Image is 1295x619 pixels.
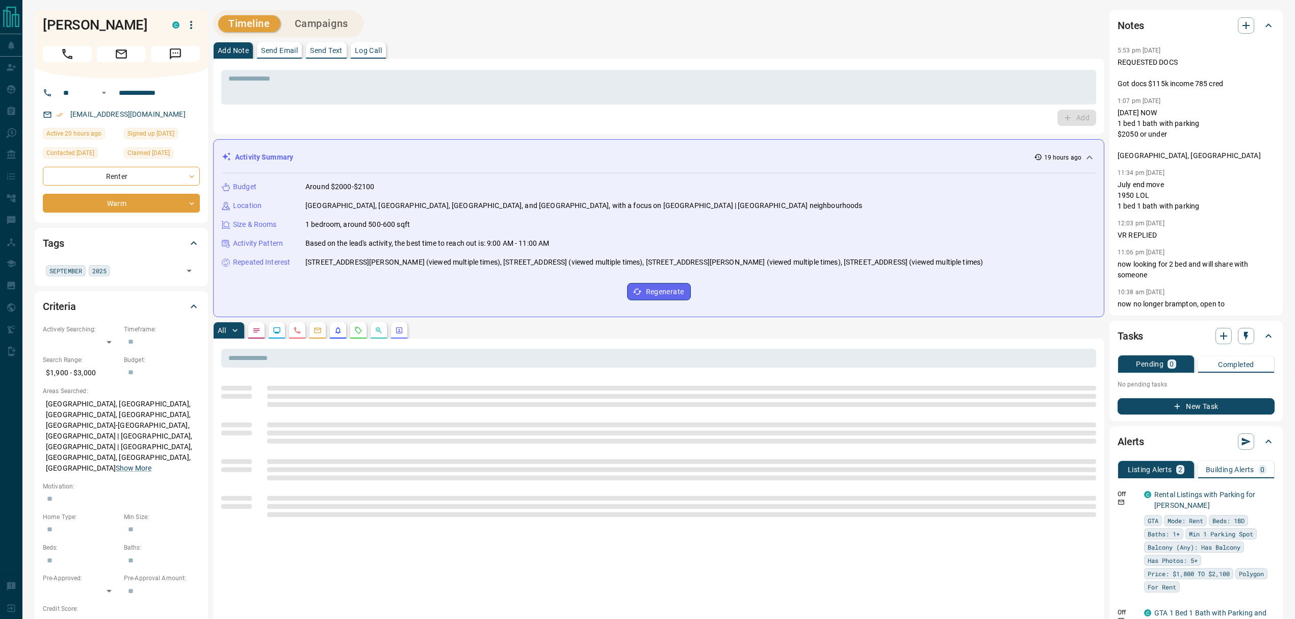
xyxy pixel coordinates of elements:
p: Add Note [218,47,249,54]
span: SEPTEMBER [49,266,82,276]
p: $1,900 - $3,000 [43,365,119,381]
p: Location [233,200,262,211]
p: now no longer brampton, open to miss/etob/[GEOGRAPHIC_DATA] [1118,299,1275,320]
span: Message [151,46,200,62]
div: Tue May 02 2023 [124,147,200,162]
p: Based on the lead's activity, the best time to reach out is: 9:00 AM - 11:00 AM [305,238,549,249]
p: Pre-Approved: [43,574,119,583]
span: Balcony (Any): Has Balcony [1148,542,1240,552]
p: 10:38 am [DATE] [1118,289,1164,296]
p: Actively Searching: [43,325,119,334]
p: Off [1118,608,1138,617]
h2: Notes [1118,17,1144,34]
div: Thu Aug 14 2025 [43,128,119,142]
p: Beds: [43,543,119,552]
div: condos.ca [1144,609,1151,616]
p: Budget [233,182,256,192]
span: Polygon [1239,569,1264,579]
svg: Email [1118,499,1125,506]
div: condos.ca [172,21,179,29]
span: Contacted [DATE] [46,148,94,158]
div: Notes [1118,13,1275,38]
a: [EMAIL_ADDRESS][DOMAIN_NAME] [70,110,186,118]
div: Tasks [1118,324,1275,348]
span: For Rent [1148,582,1176,592]
p: July end move 1950 LOL 1 bed 1 bath with parking [1118,179,1275,212]
p: Activity Summary [235,152,293,163]
p: [GEOGRAPHIC_DATA], [GEOGRAPHIC_DATA], [GEOGRAPHIC_DATA], and [GEOGRAPHIC_DATA], with a focus on [... [305,200,862,211]
p: Search Range: [43,355,119,365]
p: 12:03 pm [DATE] [1118,220,1164,227]
h2: Tasks [1118,328,1143,344]
p: Send Text [310,47,343,54]
div: Criteria [43,294,200,319]
span: 2025 [92,266,107,276]
button: New Task [1118,398,1275,415]
p: Repeated Interest [233,257,290,268]
div: condos.ca [1144,491,1151,498]
p: Log Call [355,47,382,54]
p: Send Email [261,47,298,54]
span: Price: $1,800 TO $2,100 [1148,569,1230,579]
button: Timeline [218,15,280,32]
p: 11:06 pm [DATE] [1118,249,1164,256]
button: Open [182,264,196,278]
svg: Emails [314,326,322,334]
p: Listing Alerts [1128,466,1172,473]
div: Tue Aug 05 2025 [43,147,119,162]
h2: Criteria [43,298,76,315]
p: Budget: [124,355,200,365]
p: 0 [1260,466,1264,473]
span: Claimed [DATE] [127,148,170,158]
span: Call [43,46,92,62]
span: Signed up [DATE] [127,128,174,139]
p: 0 [1170,360,1174,368]
div: Sun Jan 01 2023 [124,128,200,142]
p: [DATE] NOW 1 bed 1 bath with parking $2050 or under [GEOGRAPHIC_DATA], [GEOGRAPHIC_DATA] [1118,108,1275,161]
p: 1 bedroom, around 500-600 sqft [305,219,410,230]
div: Alerts [1118,429,1275,454]
svg: Requests [354,326,362,334]
p: Home Type: [43,512,119,522]
svg: Agent Actions [395,326,403,334]
span: Active 20 hours ago [46,128,101,139]
p: 2 [1178,466,1182,473]
p: [STREET_ADDRESS][PERSON_NAME] (viewed multiple times), [STREET_ADDRESS] (viewed multiple times), ... [305,257,983,268]
p: Building Alerts [1206,466,1254,473]
span: GTA [1148,515,1158,526]
h2: Alerts [1118,433,1144,450]
p: Completed [1218,361,1254,368]
span: Email [97,46,146,62]
p: Areas Searched: [43,386,200,396]
a: Rental Listings with Parking for [PERSON_NAME] [1154,491,1255,509]
h1: [PERSON_NAME] [43,17,157,33]
p: No pending tasks [1118,377,1275,392]
p: All [218,327,226,334]
span: Mode: Rent [1168,515,1203,526]
svg: Opportunities [375,326,383,334]
button: Show More [116,463,151,474]
p: 19 hours ago [1044,153,1081,162]
svg: Calls [293,326,301,334]
svg: Notes [252,326,261,334]
p: Timeframe: [124,325,200,334]
div: Activity Summary19 hours ago [222,148,1096,167]
div: Tags [43,231,200,255]
p: Off [1118,489,1138,499]
div: Renter [43,167,200,186]
p: Around $2000-$2100 [305,182,374,192]
svg: Email Verified [56,111,63,118]
p: Size & Rooms [233,219,277,230]
h2: Tags [43,235,64,251]
p: Motivation: [43,482,200,491]
span: Min 1 Parking Spot [1189,529,1253,539]
p: REQUESTED DOCS Got docs $115k income 785 cred [1118,57,1275,89]
p: 11:34 pm [DATE] [1118,169,1164,176]
p: 1:07 pm [DATE] [1118,97,1161,105]
svg: Listing Alerts [334,326,342,334]
p: now looking for 2 bed and will share with someone [1118,259,1275,280]
p: [GEOGRAPHIC_DATA], [GEOGRAPHIC_DATA], [GEOGRAPHIC_DATA], [GEOGRAPHIC_DATA], [GEOGRAPHIC_DATA]-[GE... [43,396,200,477]
p: Min Size: [124,512,200,522]
p: 5:53 pm [DATE] [1118,47,1161,54]
span: Baths: 1+ [1148,529,1180,539]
